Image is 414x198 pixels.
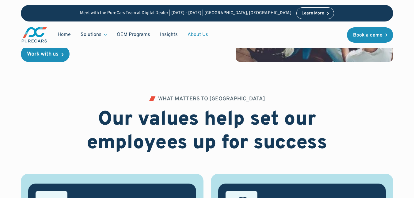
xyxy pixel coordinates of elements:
div: Learn More [302,11,324,16]
div: WHAT MATTERS TO [GEOGRAPHIC_DATA] [158,96,265,102]
a: Work with us [21,46,70,62]
img: purecars logo [21,26,48,43]
a: main [21,26,48,43]
a: Learn More [296,7,334,19]
div: Work with us [27,52,59,57]
a: Book a demo [347,27,393,43]
a: Home [53,29,76,41]
a: OEM Programs [112,29,155,41]
p: Meet with the PureCars Team at Digital Dealer | [DATE] - [DATE] | [GEOGRAPHIC_DATA], [GEOGRAPHIC_... [80,11,291,16]
div: Solutions [81,31,101,38]
a: Insights [155,29,183,41]
h2: Our values help set our employees up for success [50,108,364,155]
a: About Us [183,29,213,41]
div: Solutions [76,29,112,41]
div: Book a demo [353,33,382,38]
